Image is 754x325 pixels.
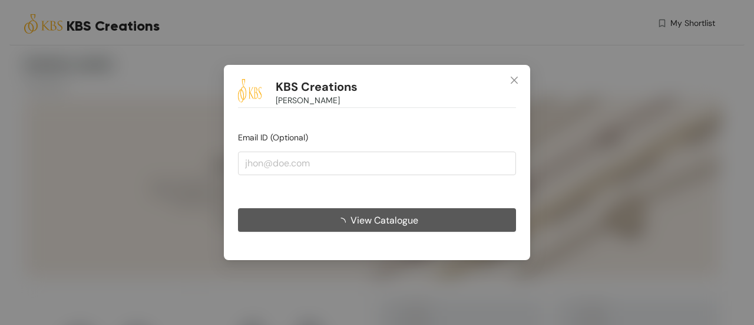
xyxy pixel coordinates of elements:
[498,65,530,97] button: Close
[510,75,519,85] span: close
[238,208,516,232] button: View Catalogue
[350,212,418,227] span: View Catalogue
[238,79,262,103] img: Buyer Portal
[276,94,340,107] span: [PERSON_NAME]
[276,80,358,94] h1: KBS Creations
[238,152,516,175] input: jhon@doe.com
[336,217,350,226] span: loading
[238,132,308,143] span: Email ID (Optional)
